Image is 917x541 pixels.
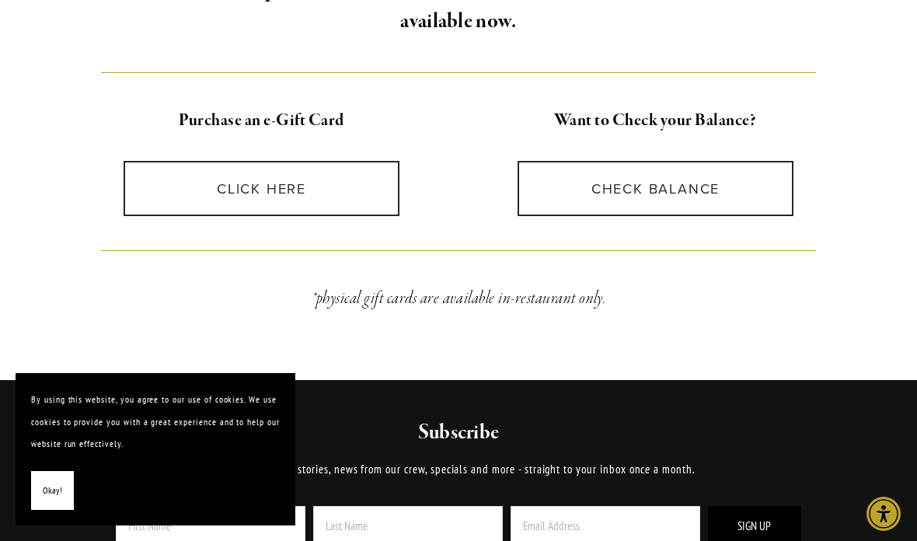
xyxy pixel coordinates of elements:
[43,480,62,502] span: Okay!
[312,288,606,309] em: *physical gift cards are available in-restaurant only.
[179,110,343,131] strong: Purchase an e-Gift Card
[155,419,763,447] h2: Subscribe
[866,497,901,531] div: Accessibility Menu
[31,389,280,455] p: By using this website, you agree to our use of cookies. We use cookies to provide you with a grea...
[737,518,771,533] span: Sign Up
[155,460,763,479] p: Receive recipes, stories, news from our crew, specials and more - straight to your inbox once a m...
[554,110,757,131] strong: Want to Check your Balance?
[124,161,400,216] a: CLICK HERE
[518,161,794,216] a: CHECK BALANCE
[31,471,74,511] button: Okay!
[16,373,295,525] section: Cookie banner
